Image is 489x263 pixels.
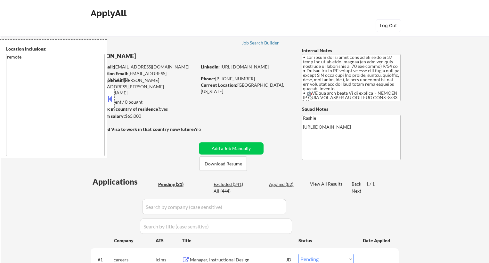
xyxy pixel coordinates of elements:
div: Internal Notes [302,47,401,54]
div: Pending (21) [158,181,190,187]
button: Add a Job Manually [199,142,264,155]
div: Applied (82) [269,181,301,187]
strong: LinkedIn: [201,64,220,69]
div: Title [182,237,292,244]
div: [EMAIL_ADDRESS][DOMAIN_NAME] [91,70,197,83]
div: All (444) [214,188,246,194]
div: [GEOGRAPHIC_DATA], [US_STATE] [201,82,291,94]
div: [PHONE_NUMBER] [201,76,291,82]
div: Location Inclusions: [6,46,105,52]
button: Download Resume [200,156,247,171]
div: icims [156,257,182,263]
div: Date Applied [363,237,391,244]
div: Job Search Builder [242,41,279,45]
div: [PERSON_NAME] [90,52,222,60]
div: Manager, Instructional Design [190,257,287,263]
div: #1 [98,257,109,263]
strong: Can work in country of residence?: [90,106,161,112]
div: [EMAIL_ADDRESS][DOMAIN_NAME] [91,64,197,70]
div: ApplyAll [91,8,128,19]
a: Job Search Builder [242,40,279,47]
div: View All Results [310,181,344,187]
input: Search by title (case sensitive) [140,219,292,234]
input: Search by company (case sensitive) [142,199,286,214]
div: Squad Notes [302,106,401,112]
div: 1 / 1 [366,181,381,187]
div: no [196,126,214,132]
div: $65,000 [90,113,197,119]
div: Company [114,237,156,244]
div: 81 sent / 0 bought [90,99,197,105]
a: [URL][DOMAIN_NAME] [221,64,269,69]
div: Excluded (341) [214,181,246,187]
div: yes [90,106,195,112]
div: Back [352,181,362,187]
div: Next [352,188,362,194]
strong: Will need Visa to work in that country now/future?: [90,126,197,132]
strong: Current Location: [201,82,237,88]
div: [PERSON_NAME][EMAIL_ADDRESS][PERSON_NAME][DOMAIN_NAME] [90,77,197,96]
button: Log Out [376,19,401,32]
div: Applications [93,178,156,186]
div: ATS [156,237,182,244]
strong: Phone: [201,76,215,81]
div: Status [298,235,354,246]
